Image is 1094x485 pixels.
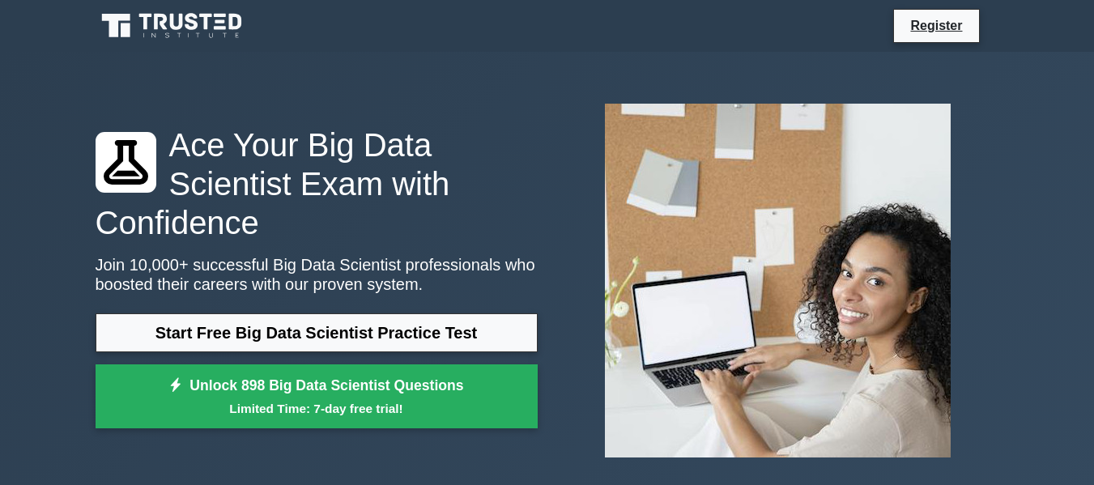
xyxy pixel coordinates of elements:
[96,126,538,242] h1: Ace Your Big Data Scientist Exam with Confidence
[900,15,972,36] a: Register
[96,255,538,294] p: Join 10,000+ successful Big Data Scientist professionals who boosted their careers with our prove...
[116,399,517,418] small: Limited Time: 7-day free trial!
[96,313,538,352] a: Start Free Big Data Scientist Practice Test
[96,364,538,429] a: Unlock 898 Big Data Scientist QuestionsLimited Time: 7-day free trial!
